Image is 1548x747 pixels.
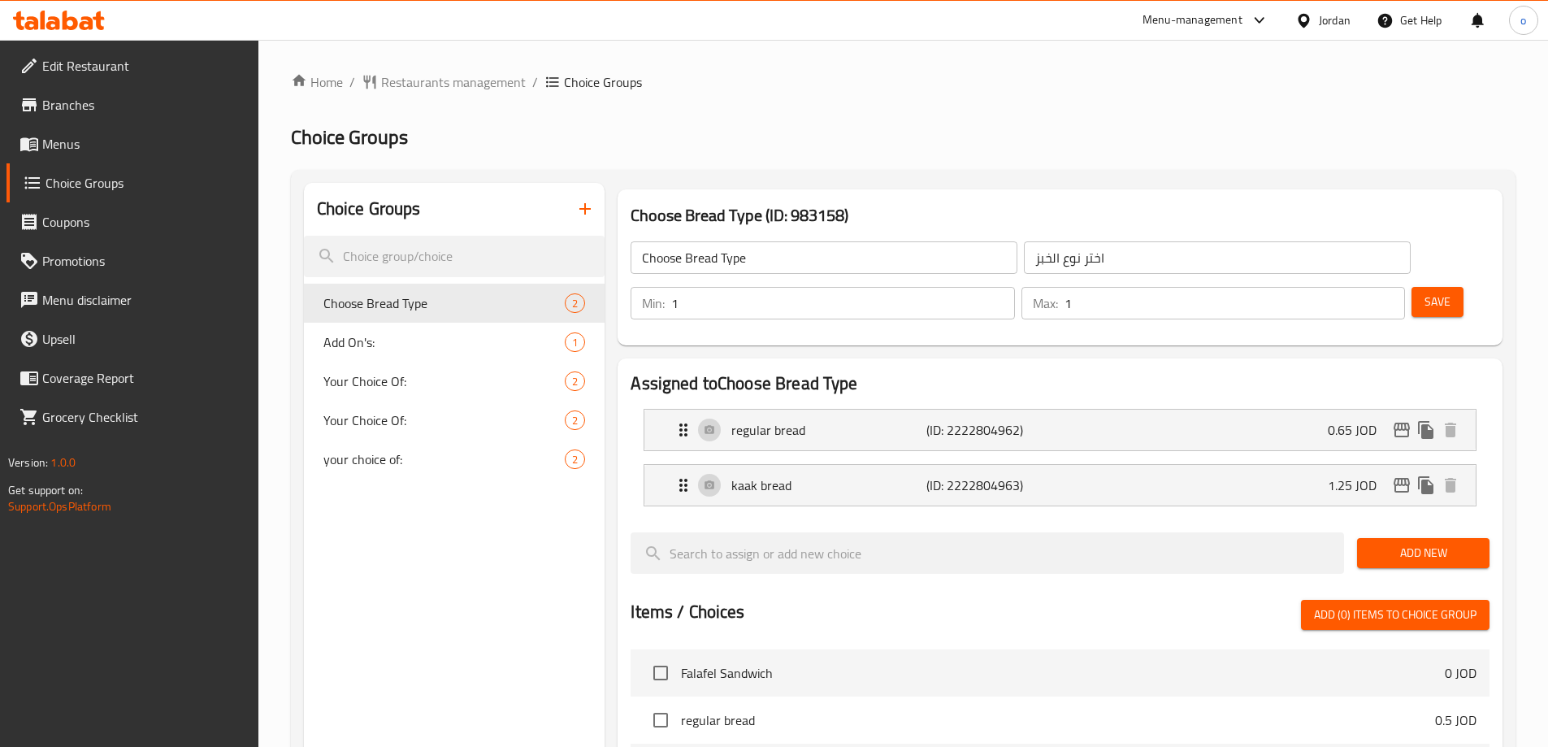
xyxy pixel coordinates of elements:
[42,290,245,310] span: Menu disclaimer
[8,496,111,517] a: Support.OpsPlatform
[7,46,258,85] a: Edit Restaurant
[1328,420,1390,440] p: 0.65 JOD
[731,420,926,440] p: regular bread
[565,293,585,313] div: Choices
[565,410,585,430] div: Choices
[1390,473,1414,497] button: edit
[7,85,258,124] a: Branches
[304,401,605,440] div: Your Choice Of:2
[631,202,1489,228] h3: Choose Bread Type (ID: 983158)
[381,72,526,92] span: Restaurants management
[8,452,48,473] span: Version:
[323,410,566,430] span: Your Choice Of:
[304,323,605,362] div: Add On's:1
[42,368,245,388] span: Coverage Report
[42,407,245,427] span: Grocery Checklist
[1424,292,1450,312] span: Save
[7,319,258,358] a: Upsell
[565,450,585,469] div: Choices
[42,95,245,115] span: Branches
[7,358,258,397] a: Coverage Report
[566,413,584,428] span: 2
[304,362,605,401] div: Your Choice Of:2
[1445,663,1476,683] p: 0 JOD
[7,163,258,202] a: Choice Groups
[42,329,245,349] span: Upsell
[644,703,678,737] span: Select choice
[304,236,605,277] input: search
[1370,543,1476,563] span: Add New
[291,119,408,155] span: Choice Groups
[1301,600,1489,630] button: Add (0) items to choice group
[532,72,538,92] li: /
[1411,287,1463,317] button: Save
[565,371,585,391] div: Choices
[631,458,1489,513] li: Expand
[1438,418,1463,442] button: delete
[1328,476,1390,495] p: 1.25 JOD
[46,173,245,193] span: Choice Groups
[1143,11,1242,30] div: Menu-management
[564,72,642,92] span: Choice Groups
[681,663,1445,683] span: Falafel Sandwich
[644,410,1476,450] div: Expand
[304,284,605,323] div: Choose Bread Type2
[291,72,1515,92] nav: breadcrumb
[1414,418,1438,442] button: duplicate
[642,293,665,313] p: Min:
[7,397,258,436] a: Grocery Checklist
[7,280,258,319] a: Menu disclaimer
[1520,11,1526,29] span: o
[323,450,566,469] span: your choice of:
[1357,538,1489,568] button: Add New
[631,532,1344,574] input: search
[1319,11,1351,29] div: Jordan
[926,420,1056,440] p: (ID: 2222804962)
[566,452,584,467] span: 2
[7,241,258,280] a: Promotions
[42,212,245,232] span: Coupons
[631,402,1489,458] li: Expand
[1033,293,1058,313] p: Max:
[1314,605,1476,625] span: Add (0) items to choice group
[304,440,605,479] div: your choice of:2
[1414,473,1438,497] button: duplicate
[42,134,245,154] span: Menus
[50,452,76,473] span: 1.0.0
[323,332,566,352] span: Add On's:
[323,293,566,313] span: Choose Bread Type
[42,56,245,76] span: Edit Restaurant
[644,465,1476,506] div: Expand
[644,656,678,690] span: Select choice
[317,197,421,221] h2: Choice Groups
[566,335,584,350] span: 1
[323,371,566,391] span: Your Choice Of:
[1438,473,1463,497] button: delete
[631,371,1489,396] h2: Assigned to Choose Bread Type
[681,710,1435,730] span: regular bread
[1390,418,1414,442] button: edit
[291,72,343,92] a: Home
[8,480,83,501] span: Get support on:
[7,202,258,241] a: Coupons
[566,374,584,389] span: 2
[349,72,355,92] li: /
[42,251,245,271] span: Promotions
[731,476,926,495] p: kaak bread
[566,296,584,311] span: 2
[7,124,258,163] a: Menus
[1435,710,1476,730] p: 0.5 JOD
[926,476,1056,495] p: (ID: 2222804963)
[631,600,744,624] h2: Items / Choices
[362,72,526,92] a: Restaurants management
